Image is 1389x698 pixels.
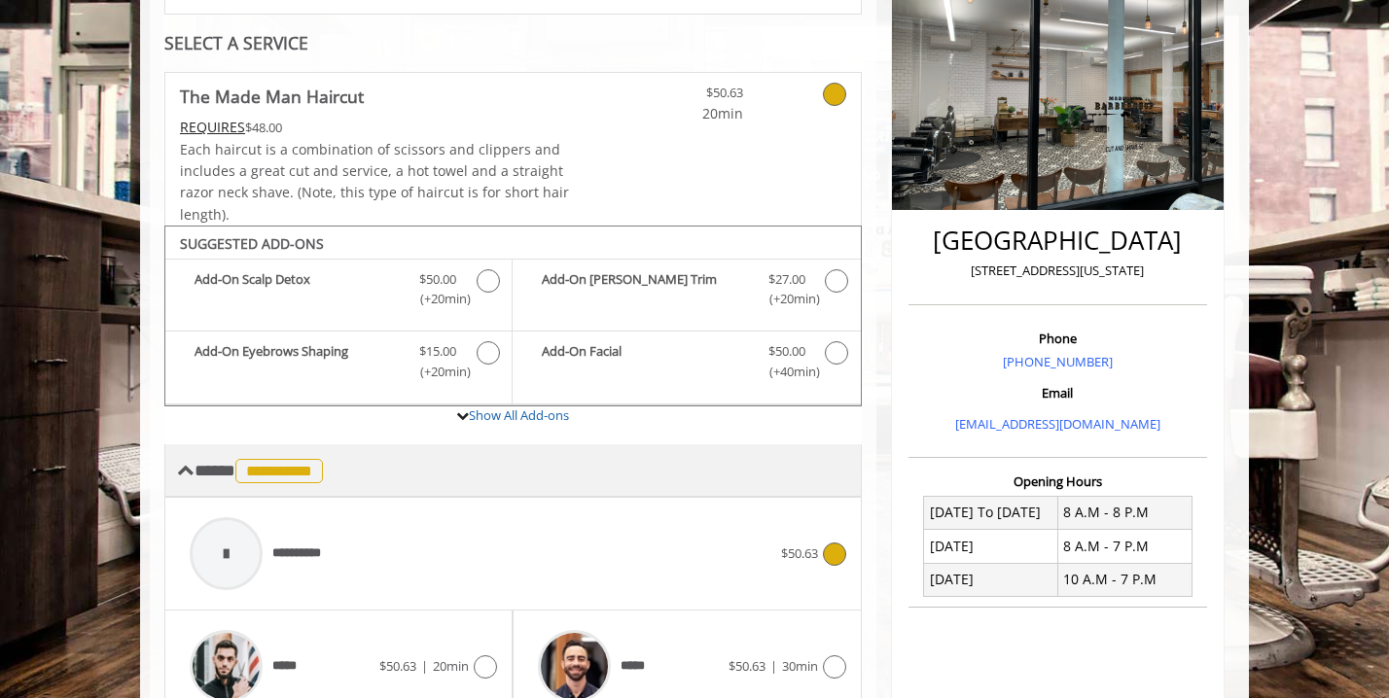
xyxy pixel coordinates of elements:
[180,140,569,224] span: Each haircut is a combination of scissors and clippers and includes a great cut and service, a ho...
[913,332,1202,345] h3: Phone
[421,657,428,675] span: |
[419,269,456,290] span: $50.00
[410,289,467,309] span: (+20min )
[180,234,324,253] b: SUGGESTED ADD-ONS
[628,103,743,124] span: 20min
[433,657,469,675] span: 20min
[175,269,502,315] label: Add-On Scalp Detox
[542,269,748,310] b: Add-On [PERSON_NAME] Trim
[913,386,1202,400] h3: Email
[180,117,571,138] div: $48.00
[175,341,502,387] label: Add-On Eyebrows Shaping
[164,34,862,52] div: SELECT A SERVICE
[522,269,850,315] label: Add-On Beard Trim
[758,289,815,309] span: (+20min )
[782,657,818,675] span: 30min
[180,118,245,136] span: This service needs some Advance to be paid before we block your appointment
[955,415,1160,433] a: [EMAIL_ADDRESS][DOMAIN_NAME]
[1057,496,1192,529] td: 8 A.M - 8 P.M
[781,544,818,562] span: $50.63
[924,563,1058,596] td: [DATE]
[908,474,1207,488] h3: Opening Hours
[164,226,862,406] div: The Made Man Haircut Add-onS
[913,227,1202,255] h2: [GEOGRAPHIC_DATA]
[768,341,805,362] span: $50.00
[1057,563,1192,596] td: 10 A.M - 7 P.M
[542,341,748,382] b: Add-On Facial
[469,406,569,424] a: Show All Add-ons
[628,73,743,124] a: $50.63
[419,341,456,362] span: $15.00
[729,657,766,675] span: $50.63
[758,362,815,382] span: (+40min )
[1003,353,1113,370] a: [PHONE_NUMBER]
[768,269,805,290] span: $27.00
[410,362,467,382] span: (+20min )
[195,341,400,382] b: Add-On Eyebrows Shaping
[924,530,1058,563] td: [DATE]
[924,496,1058,529] td: [DATE] To [DATE]
[522,341,850,387] label: Add-On Facial
[180,83,364,110] b: The Made Man Haircut
[770,657,777,675] span: |
[195,269,400,310] b: Add-On Scalp Detox
[379,657,416,675] span: $50.63
[1057,530,1192,563] td: 8 A.M - 7 P.M
[913,261,1202,281] p: [STREET_ADDRESS][US_STATE]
